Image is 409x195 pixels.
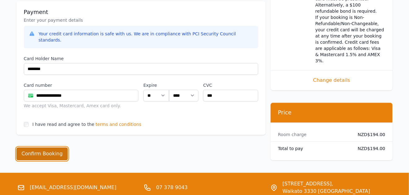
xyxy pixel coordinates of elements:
[24,103,139,109] div: We accept Visa, Mastercard, Amex card only.
[278,109,385,116] h3: Price
[203,82,258,88] label: CVC
[32,122,94,127] label: I have read and agree to the
[353,145,385,152] dd: NZD$194.00
[24,55,258,62] label: Card Holder Name
[24,17,258,23] p: Enter your payment details
[278,77,385,84] span: Change details
[16,147,68,160] button: Confirm Booking
[143,82,169,88] label: Expire
[283,188,370,195] span: Waikato 3330 [GEOGRAPHIC_DATA]
[96,121,141,127] span: terms and conditions
[30,184,116,191] a: [EMAIL_ADDRESS][DOMAIN_NAME]
[24,82,139,88] label: Card number
[278,131,348,138] dt: Room charge
[24,8,258,16] h3: Payment
[156,184,188,191] a: 07 378 9043
[278,145,348,152] dt: Total to pay
[39,31,253,43] div: Your credit card information is safe with us. We are in compliance with PCI Security Council stan...
[169,82,198,88] label: .
[283,180,370,188] span: [STREET_ADDRESS],
[353,131,385,138] dd: NZD$194.00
